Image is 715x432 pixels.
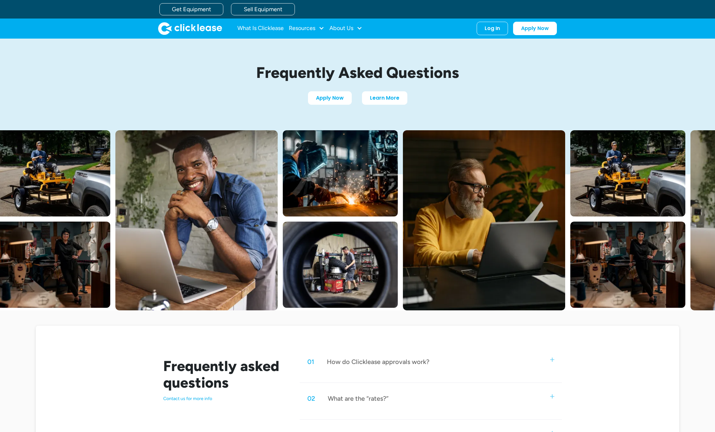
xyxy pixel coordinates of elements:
div: How do Clicklease approvals work? [327,358,429,366]
img: small plus [550,394,554,398]
div: Resources [289,22,324,35]
div: About Us [329,22,362,35]
img: A man fitting a new tire on a rim [283,222,398,308]
img: A welder in a large mask working on a large pipe [283,130,398,216]
div: 01 [307,358,314,366]
img: A smiling man in a blue shirt and apron leaning over a table with a laptop [115,130,278,310]
a: Apply Now [308,91,352,105]
a: Apply Now [513,22,557,35]
img: a woman standing next to a sewing machine [570,222,685,308]
img: Bearded man in yellow sweter typing on his laptop while sitting at his desk [403,130,565,310]
div: Log In [485,25,500,32]
img: Man with hat and blue shirt driving a yellow lawn mower onto a trailer [570,130,685,216]
a: Get Equipment [159,3,223,15]
a: What Is Clicklease [237,22,284,35]
h2: Frequently asked questions [163,358,284,391]
div: What are the “rates?” [328,394,388,403]
img: Clicklease logo [158,22,222,35]
a: home [158,22,222,35]
img: small plus [550,358,554,362]
div: 02 [307,394,315,403]
a: Learn More [362,91,407,105]
p: Contact us for more info [163,396,284,402]
h1: Frequently Asked Questions [207,64,508,81]
a: Sell Equipment [231,3,295,15]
